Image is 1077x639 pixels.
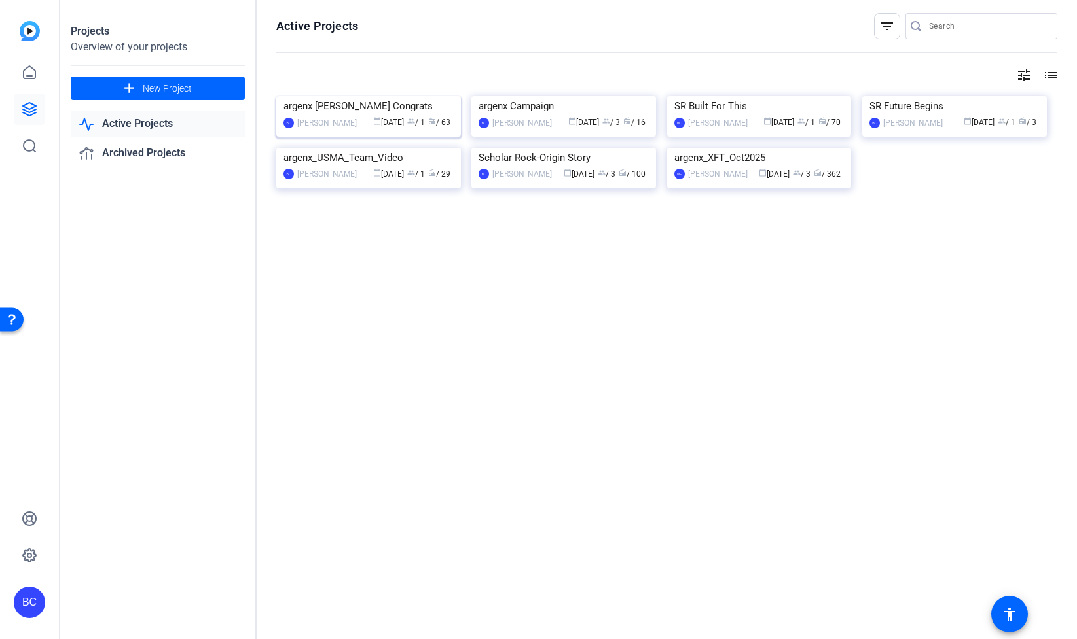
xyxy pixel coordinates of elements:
span: / 3 [1019,118,1036,127]
div: BC [283,169,294,179]
span: group [793,169,801,177]
div: argenx_XFT_Oct2025 [674,148,845,167]
span: / 29 [428,169,450,179]
span: group [602,117,610,125]
span: group [797,117,805,125]
div: [PERSON_NAME] [297,167,357,181]
div: Projects [71,24,245,39]
div: BC [14,587,45,618]
span: / 100 [619,169,646,179]
span: / 1 [407,169,425,179]
div: [PERSON_NAME] [492,116,552,130]
span: calendar_today [964,117,972,125]
span: radio [818,117,826,125]
span: group [407,117,415,125]
div: BC [283,118,294,128]
input: Search [929,18,1047,34]
div: Overview of your projects [71,39,245,55]
span: / 3 [793,169,811,179]
div: [PERSON_NAME] [688,167,748,181]
span: / 63 [428,118,450,127]
mat-icon: tune [1016,67,1032,83]
img: blue-gradient.svg [20,21,40,41]
span: New Project [143,82,192,95]
h1: Active Projects [276,18,358,34]
span: [DATE] [373,169,404,179]
span: / 1 [797,118,815,127]
div: [PERSON_NAME] [883,116,943,130]
div: SR Built For This [674,96,845,116]
span: group [598,169,606,177]
span: calendar_today [373,169,381,177]
span: group [998,117,1006,125]
div: BC [479,118,489,128]
span: calendar_today [564,169,572,177]
span: [DATE] [964,118,995,127]
span: / 3 [602,118,620,127]
div: argenx_USMA_Team_Video [283,148,454,167]
span: calendar_today [763,117,771,125]
div: BC [479,169,489,179]
span: group [407,169,415,177]
span: / 1 [998,118,1015,127]
div: MF [674,169,685,179]
a: Archived Projects [71,140,245,167]
span: calendar_today [568,117,576,125]
span: radio [619,169,627,177]
span: [DATE] [763,118,794,127]
span: radio [1019,117,1027,125]
a: Active Projects [71,111,245,137]
div: SR Future Begins [869,96,1040,116]
span: / 1 [407,118,425,127]
div: [PERSON_NAME] [688,116,748,130]
span: calendar_today [373,117,381,125]
mat-icon: list [1042,67,1057,83]
mat-icon: accessibility [1002,606,1017,622]
span: / 16 [623,118,646,127]
span: / 70 [818,118,841,127]
span: [DATE] [564,169,594,179]
button: New Project [71,77,245,100]
span: radio [623,117,631,125]
div: [PERSON_NAME] [297,116,357,130]
div: argenx Campaign [479,96,649,116]
span: radio [428,169,436,177]
span: calendar_today [759,169,767,177]
span: radio [814,169,822,177]
div: BC [869,118,880,128]
div: argenx [PERSON_NAME] Congrats [283,96,454,116]
span: / 362 [814,169,841,179]
span: / 3 [598,169,615,179]
mat-icon: add [121,80,137,97]
div: [PERSON_NAME] [492,167,552,181]
span: [DATE] [568,118,599,127]
span: [DATE] [759,169,790,179]
mat-icon: filter_list [879,18,895,34]
span: radio [428,117,436,125]
span: [DATE] [373,118,404,127]
div: Scholar Rock-Origin Story [479,148,649,167]
div: BC [674,118,685,128]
